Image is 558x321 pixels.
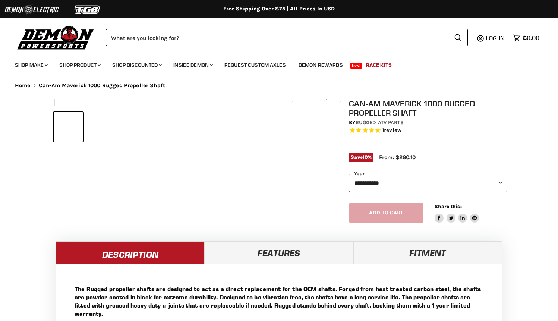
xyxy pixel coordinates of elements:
a: Features [205,241,353,264]
a: Race Kits [360,57,397,73]
aside: Share this: [435,203,479,223]
img: Demon Electric Logo 2 [4,3,60,17]
span: review [384,127,401,134]
span: Rated 5.0 out of 5 stars 1 reviews [349,127,507,135]
a: Shop Make [9,57,52,73]
a: Shop Product [54,57,105,73]
button: Search [448,29,468,46]
span: New! [350,63,363,69]
a: Inside Demon [168,57,217,73]
span: Share this: [435,204,461,209]
img: TGB Logo 2 [60,3,116,17]
span: From: $260.10 [379,154,416,161]
ul: Main menu [9,54,537,73]
span: Save % [349,153,373,161]
input: Search [106,29,448,46]
span: 10 [363,154,368,160]
select: year [349,174,507,192]
a: Shop Discounted [107,57,166,73]
span: Click to expand [296,94,337,100]
span: Can-Am Maverick 1000 Rugged Propeller Shaft [39,82,165,89]
a: Home [15,82,31,89]
a: Log in [482,35,509,41]
a: Demon Rewards [293,57,349,73]
span: $0.00 [523,34,539,41]
span: 1 reviews [382,127,401,134]
form: Product [106,29,468,46]
button: IMAGE thumbnail [54,112,83,142]
div: by [349,119,507,127]
img: Demon Powersports [15,24,97,51]
p: The Rugged propeller shafts are designed to act as a direct replacement for the OEM shafts. Forge... [75,285,483,318]
h1: Can-Am Maverick 1000 Rugged Propeller Shaft [349,99,507,117]
a: Description [56,241,205,264]
a: Fitment [353,241,502,264]
span: Log in [486,34,505,42]
a: Rugged ATV Parts [356,119,404,126]
a: $0.00 [509,32,543,43]
a: Request Custom Axles [219,57,291,73]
